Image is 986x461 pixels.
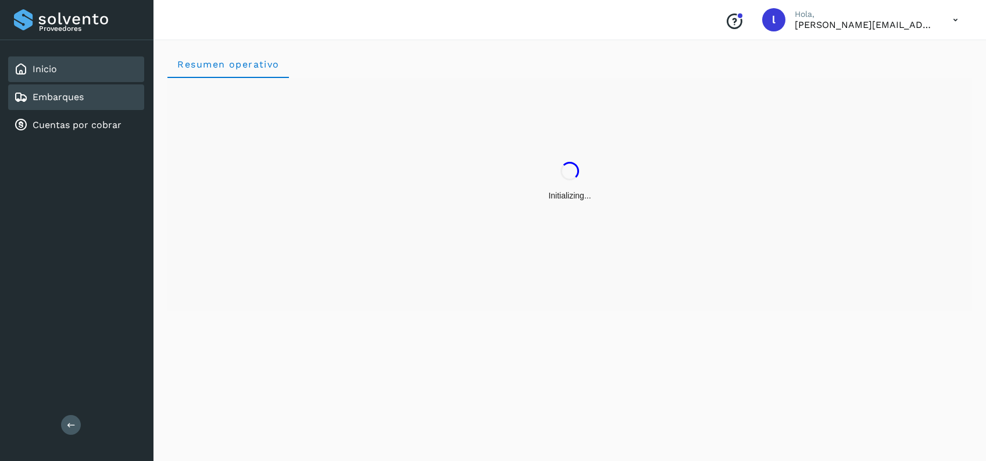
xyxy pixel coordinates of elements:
p: Hola, [795,9,934,19]
a: Inicio [33,63,57,75]
div: Embarques [8,84,144,110]
p: lorena.rojo@serviciosatc.com.mx [795,19,934,30]
div: Inicio [8,56,144,82]
span: Resumen operativo [177,59,280,70]
p: Proveedores [39,24,140,33]
a: Cuentas por cobrar [33,119,122,130]
a: Embarques [33,91,84,102]
div: Cuentas por cobrar [8,112,144,138]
